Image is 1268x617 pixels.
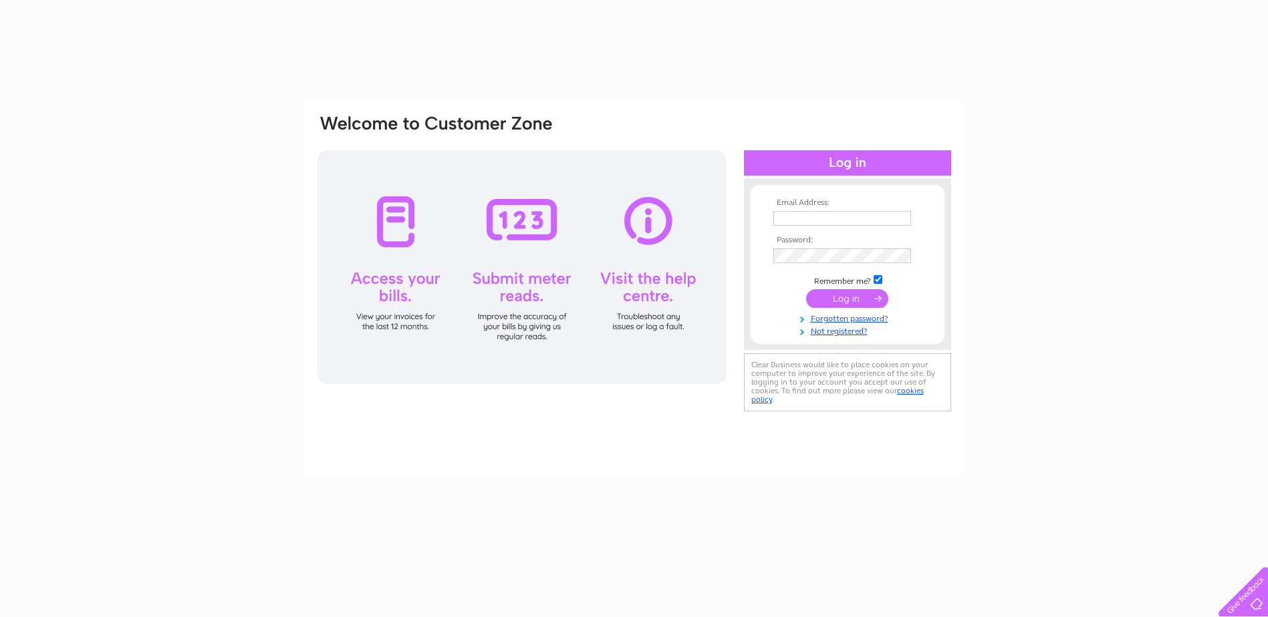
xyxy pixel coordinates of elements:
[773,311,925,324] a: Forgotten password?
[770,198,925,208] th: Email Address:
[744,353,951,411] div: Clear Business would like to place cookies on your computer to improve your experience of the sit...
[770,236,925,245] th: Password:
[751,386,924,404] a: cookies policy
[773,324,925,337] a: Not registered?
[770,273,925,286] td: Remember me?
[806,289,888,308] input: Submit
